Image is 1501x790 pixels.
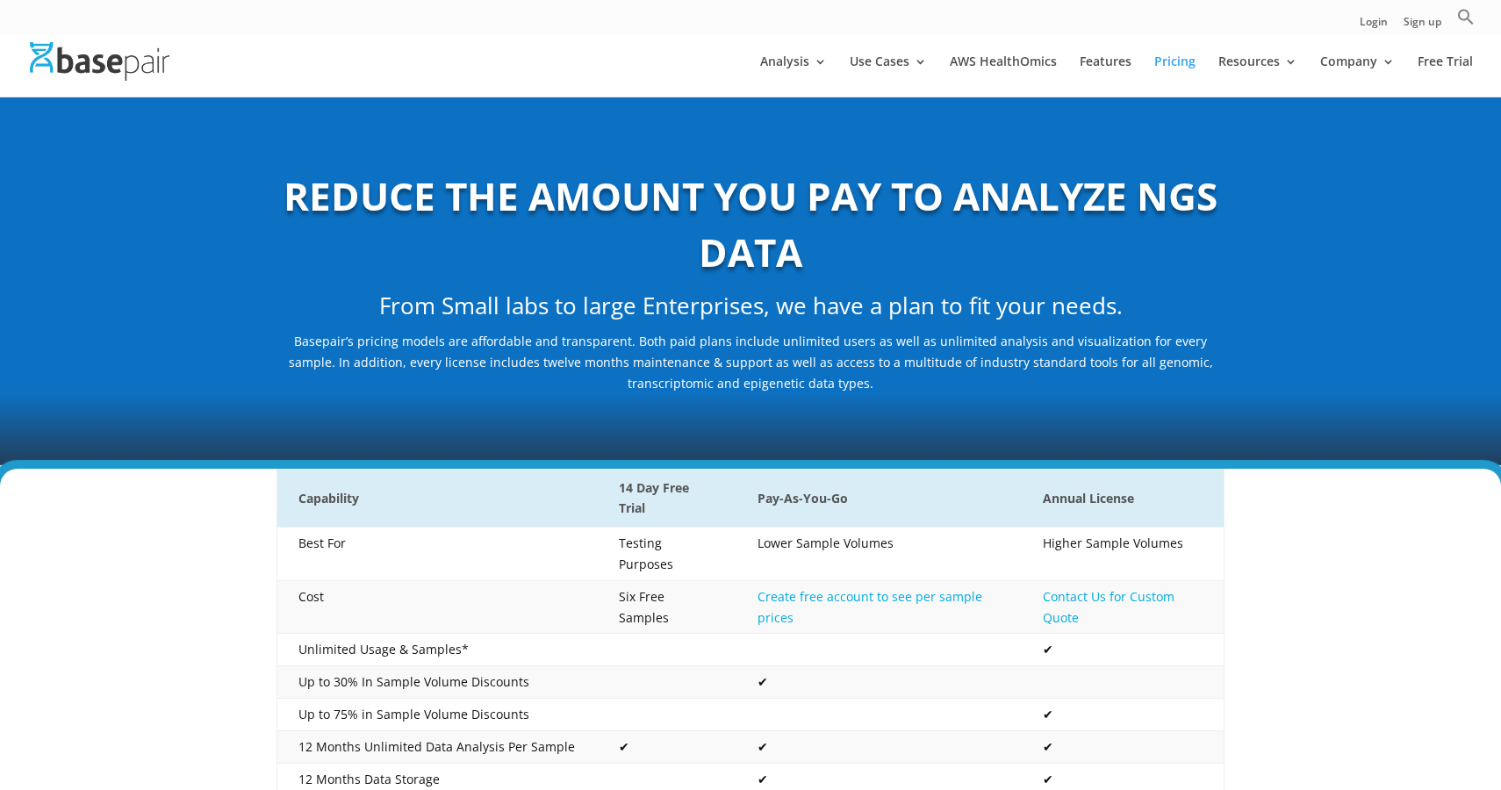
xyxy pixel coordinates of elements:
[1043,588,1174,626] a: Contact Us for Custom Quote
[277,528,599,581] td: Best For
[850,55,927,97] a: Use Cases
[1320,55,1395,97] a: Company
[760,55,827,97] a: Analysis
[277,666,599,699] td: Up to 30% In Sample Volume Discounts
[1022,730,1224,763] td: ✔
[950,55,1057,97] a: AWS HealthOmics
[598,469,736,528] th: 14 Day Free Trial
[758,588,982,626] a: Create free account to see per sample prices
[598,580,736,634] td: Six Free Samples
[277,730,599,763] td: 12 Months Unlimited Data Analysis Per Sample
[1404,17,1441,35] a: Sign up
[1022,634,1224,666] td: ✔
[1418,55,1473,97] a: Free Trial
[1022,528,1224,581] td: Higher Sample Volumes
[598,528,736,581] td: Testing Purposes
[736,469,1022,528] th: Pay-As-You-Go
[1457,8,1475,25] svg: Search
[1022,699,1224,731] td: ✔
[736,666,1022,699] td: ✔
[277,634,599,666] td: Unlimited Usage & Samples*
[598,730,736,763] td: ✔
[277,469,599,528] th: Capability
[30,42,169,80] img: Basepair
[1218,55,1297,97] a: Resources
[1022,469,1224,528] th: Annual License
[1080,55,1131,97] a: Features
[736,730,1022,763] td: ✔
[289,333,1213,391] span: Basepair’s pricing models are affordable and transparent. Both paid plans include unlimited users...
[277,580,599,634] td: Cost
[736,528,1022,581] td: Lower Sample Volumes
[1154,55,1196,97] a: Pricing
[277,699,599,731] td: Up to 75% in Sample Volume Discounts
[1360,17,1388,35] a: Login
[284,169,1217,278] b: REDUCE THE AMOUNT YOU PAY TO ANALYZE NGS DATA
[276,290,1224,332] h2: From Small labs to large Enterprises, we have a plan to fit your needs.
[1457,8,1475,35] a: Search Icon Link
